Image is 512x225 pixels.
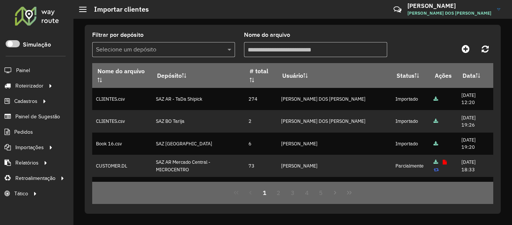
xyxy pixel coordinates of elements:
button: Last Page [342,186,356,200]
span: Retroalimentação [15,174,55,182]
td: [DATE] 18:32 [457,177,493,199]
td: Parcialmente [391,155,430,177]
button: 5 [314,186,328,200]
th: Nome do arquivo [92,63,152,88]
td: [PERSON_NAME] DOS [PERSON_NAME] [277,88,391,110]
td: CUSTOMER.DL [92,177,152,199]
label: Filtrar por depósito [92,30,144,39]
span: Painel [16,66,30,74]
a: Arquivo completo [434,96,438,102]
td: 73 [244,155,277,177]
button: 4 [300,186,314,200]
th: Data [457,63,493,88]
a: Exibir log de erros [443,159,447,165]
td: [DATE] 12:20 [457,88,493,110]
td: 5 [244,177,277,199]
span: Pedidos [14,128,33,136]
span: Cadastros [14,97,37,105]
button: 3 [286,186,300,200]
td: Importado [391,110,430,132]
td: [DATE] 19:20 [457,133,493,155]
a: Reimportar [434,166,439,173]
span: Tático [14,190,28,198]
td: 2 [244,110,277,132]
td: CLIENTES.csv [92,110,152,132]
th: Depósito [152,63,245,88]
td: SAZ BO Tarija [152,110,245,132]
a: Arquivo completo [434,159,438,165]
td: Importado [391,88,430,110]
td: [DATE] 19:26 [457,110,493,132]
td: CUSTOMER.DL [92,155,152,177]
td: [PERSON_NAME] [277,133,391,155]
a: Arquivo completo [434,118,438,124]
td: Importado [391,133,430,155]
td: 6 [244,133,277,155]
td: SAZ [GEOGRAPHIC_DATA] [152,133,245,155]
td: Book 16.csv [92,133,152,155]
td: [DATE] 18:33 [457,155,493,177]
h2: Importar clientes [87,5,149,14]
td: SAZ AR Mercado Central - MICROCENTRO [152,155,245,177]
span: Relatórios [15,159,39,167]
a: Exibir log de erros [443,181,447,188]
button: 2 [271,186,286,200]
label: Simulação [23,40,51,49]
td: 274 [244,88,277,110]
th: Ações [430,63,457,88]
td: SAZ AR - TaDa Shipick [152,88,245,110]
td: [PERSON_NAME] [277,177,391,199]
td: [PERSON_NAME] DOS [PERSON_NAME] [277,110,391,132]
a: Arquivo completo [434,181,438,188]
th: Usuário [277,63,391,88]
td: [PERSON_NAME] [277,155,391,177]
th: Status [391,63,430,88]
button: Next Page [328,186,342,200]
td: CLIENTES.csv [92,88,152,110]
td: SAZ AR Mercado Central ESPECIALES [152,177,245,199]
td: Parcialmente [391,177,430,199]
label: Nome do arquivo [244,30,290,39]
span: Roteirizador [15,82,43,90]
span: [PERSON_NAME] DOS [PERSON_NAME] [407,10,491,17]
th: # total [244,63,277,88]
button: 1 [257,186,272,200]
a: Contato Rápido [389,2,406,18]
h3: [PERSON_NAME] [407,2,491,9]
span: Painel de Sugestão [15,113,60,121]
a: Arquivo completo [434,140,438,147]
span: Importações [15,143,44,151]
